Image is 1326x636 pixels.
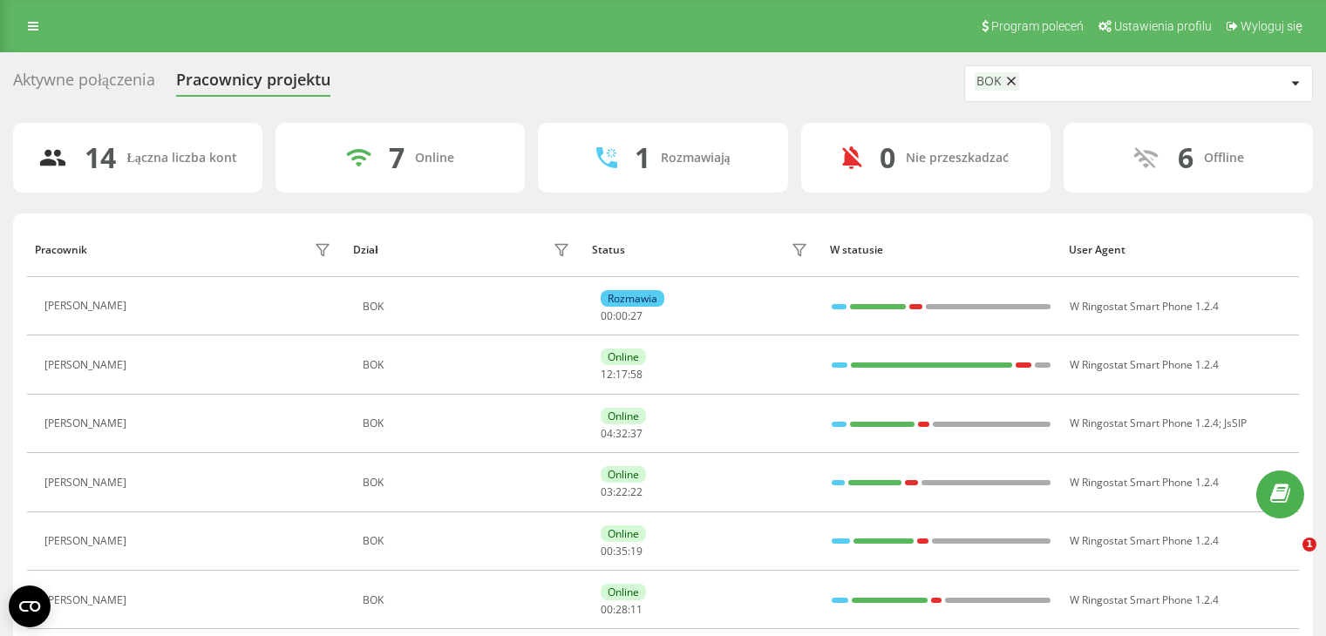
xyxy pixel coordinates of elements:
div: Status [592,244,625,256]
span: 1 [1302,538,1316,551]
div: Online [415,151,454,166]
iframe: Intercom live chat [1267,538,1309,579]
div: BOK [363,594,575,606]
div: [PERSON_NAME] [44,417,131,430]
div: Dział [353,244,377,256]
span: 35 [615,544,628,558]
span: 22 [630,484,643,499]
div: BOK [363,359,575,371]
div: Łączna liczba kont [126,151,236,166]
span: 17 [615,367,628,382]
span: 32 [615,426,628,441]
span: Ustawienia profilu [1114,19,1212,33]
div: Aktywne połączenia [13,71,155,98]
span: 22 [615,484,628,499]
div: 7 [389,141,405,174]
div: [PERSON_NAME] [44,477,131,489]
div: Online [601,466,646,483]
div: : : [601,545,643,558]
span: 28 [615,602,628,617]
span: 00 [601,602,613,617]
span: 00 [601,544,613,558]
span: 12 [601,367,613,382]
div: Online [601,584,646,600]
span: 04 [601,426,613,441]
span: 58 [630,367,643,382]
div: [PERSON_NAME] [44,594,131,606]
div: : : [601,310,643,322]
div: BOK [363,477,575,489]
div: BOK [363,417,575,430]
div: [PERSON_NAME] [44,535,131,547]
div: Rozmawia [601,290,664,307]
div: BOK [363,301,575,313]
div: [PERSON_NAME] [44,300,131,312]
div: [PERSON_NAME] [44,359,131,371]
span: 27 [630,308,643,323]
span: 37 [630,426,643,441]
div: W statusie [830,244,1052,256]
span: 19 [630,544,643,558]
span: W Ringostat Smart Phone 1.2.4 [1070,299,1219,314]
div: BOK [976,74,1002,89]
span: Wyloguj się [1241,19,1302,33]
span: W Ringostat Smart Phone 1.2.4 [1070,357,1219,372]
div: Pracownicy projektu [176,71,330,98]
div: Offline [1204,151,1244,166]
span: W Ringostat Smart Phone 1.2.4 [1070,475,1219,490]
span: 11 [630,602,643,617]
span: W Ringostat Smart Phone 1.2.4 [1070,416,1219,430]
div: Rozmawiają [661,151,731,166]
div: 1 [635,141,650,174]
span: JsSIP [1224,416,1247,430]
div: : : [601,604,643,616]
span: W Ringostat Smart Phone 1.2.4 [1070,533,1219,548]
div: Online [601,348,646,365]
div: BOK [363,535,575,547]
span: Program poleceń [991,19,1084,33]
div: Online [601,525,646,542]
button: Open CMP widget [9,585,51,627]
div: : : [601,428,643,440]
div: Nie przeszkadzać [906,151,1009,166]
div: Pracownik [35,244,87,256]
div: 14 [85,141,116,174]
div: : : [601,369,643,381]
div: : : [601,486,643,498]
span: 00 [601,308,613,323]
div: 6 [1178,141,1193,174]
span: 00 [615,308,628,323]
div: Online [601,408,646,424]
div: 0 [880,141,895,174]
div: User Agent [1069,244,1291,256]
span: W Ringostat Smart Phone 1.2.4 [1070,592,1219,607]
span: 03 [601,484,613,499]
